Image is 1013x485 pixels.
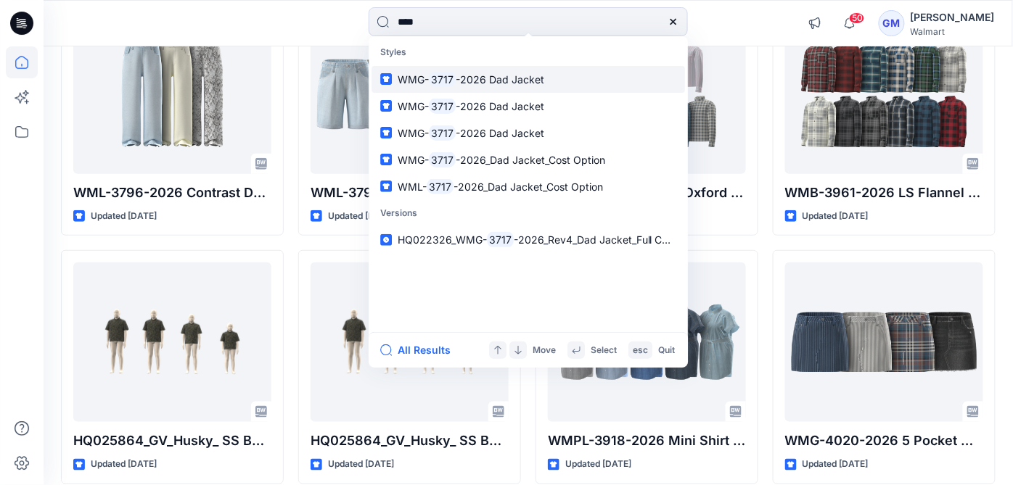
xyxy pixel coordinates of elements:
a: HQ022326_WMG-3717-2026_Rev4_Dad Jacket_Full Colorway [372,226,685,253]
a: WMB-3961-2026 LS Flannel Shirt [785,14,983,174]
span: -2026_Dad Jacket_Cost Option [456,154,605,166]
a: WMG-3717-2026 Dad Jacket [372,93,685,120]
p: Updated [DATE] [328,457,394,472]
span: WMG- [398,73,429,86]
div: Walmart [911,26,995,37]
p: WML-3798-2026 Contrast Ecru Shorts [311,183,509,203]
p: Updated [DATE] [91,457,157,472]
p: esc [633,343,648,358]
p: WML-3796-2026 Contrast Denim Pant [73,183,271,203]
p: WMPL-3918-2026 Mini Shirt Dress [548,431,746,451]
span: -2026 Dad Jacket [456,100,544,112]
p: Updated [DATE] [91,209,157,224]
a: WMG-4020-2026 5 Pocket Mini Skirt [785,262,983,422]
mark: 3717 [487,231,514,248]
div: [PERSON_NAME] [911,9,995,26]
a: WML-3717-2026_Dad Jacket_Cost Option [372,173,685,200]
mark: 3717 [429,125,456,141]
a: WMG-3717-2026 Dad Jacket [372,120,685,146]
div: GM [879,10,905,36]
p: Move [533,343,556,358]
span: -2026 Dad Jacket [456,73,544,86]
p: HQ025864_GV_Husky_ SS Boxy Square Pocket Shirt [73,431,271,451]
button: All Results [380,341,460,359]
span: WMG- [398,154,429,166]
p: WMB-3961-2026 LS Flannel Shirt [785,183,983,203]
span: 50 [849,12,865,24]
span: WMG- [398,127,429,139]
a: WMG-3717-2026_Dad Jacket_Cost Option [372,146,685,173]
a: WMG-3717-2026 Dad Jacket [372,66,685,93]
span: WML- [398,181,427,193]
p: HQ025864_GV_Husky_ SS Boxy Square Pocket Shirt [311,431,509,451]
p: Updated [DATE] [803,209,869,224]
span: -2026 Dad Jacket [456,127,544,139]
p: Styles [372,39,685,66]
p: WMG-4020-2026 5 Pocket Mini Skirt [785,431,983,451]
span: WMG- [398,100,429,112]
span: HQ022326_WMG- [398,233,487,246]
a: WML-3796-2026 Contrast Denim Pant [73,14,271,174]
span: -2026_Rev4_Dad Jacket_Full Colorway [514,233,700,246]
span: -2026_Dad Jacket_Cost Option [454,181,603,193]
a: WML-3798-2026 Contrast Ecru Shorts [311,14,509,174]
a: HQ025864_GV_Husky_ SS Boxy Square Pocket Shirt [311,262,509,422]
a: HQ025864_GV_Husky_ SS Boxy Square Pocket Shirt [73,262,271,422]
mark: 3717 [429,71,456,88]
mark: 3717 [429,152,456,168]
p: Updated [DATE] [803,457,869,472]
p: Versions [372,200,685,227]
mark: 3717 [427,178,454,195]
p: Select [591,343,617,358]
p: Updated [DATE] [565,457,631,472]
mark: 3717 [429,98,456,115]
p: Updated [DATE] [328,209,394,224]
p: Quit [658,343,675,358]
